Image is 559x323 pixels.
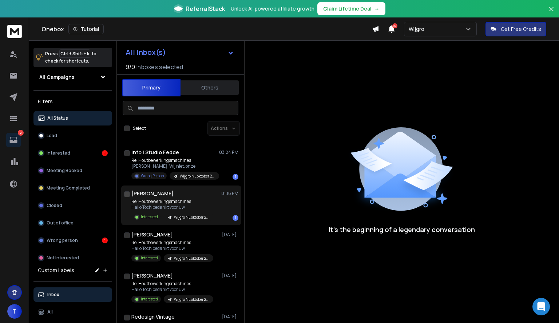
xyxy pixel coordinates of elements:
[120,45,240,60] button: All Inbox(s)
[231,5,314,12] p: Unlock AI-powered affiliate growth
[141,173,164,179] p: Wrong Person
[33,70,112,84] button: All Campaigns
[47,255,79,261] p: Not Interested
[141,255,158,261] p: Interested
[186,4,225,13] span: ReferralStack
[122,79,181,96] button: Primary
[33,251,112,265] button: Not Interested
[174,256,209,261] p: Wijgro NL oktober 2025
[131,246,213,251] p: Hallo Toch bedankt voor uw
[133,125,146,131] label: Select
[33,111,112,125] button: All Status
[131,272,173,279] h1: [PERSON_NAME]
[41,24,372,34] div: Onebox
[174,297,209,302] p: Wijgro NL oktober 2025
[141,296,158,302] p: Interested
[317,2,385,15] button: Claim Lifetime Deal→
[131,240,213,246] p: Re: Houtbewerkingsmachines
[485,22,546,36] button: Get Free Credits
[221,191,238,196] p: 01:16 PM
[59,49,90,58] span: Ctrl + Shift + k
[233,215,238,221] div: 1
[219,149,238,155] p: 03:24 PM
[33,287,112,302] button: Inbox
[47,185,90,191] p: Meeting Completed
[33,305,112,319] button: All
[222,314,238,320] p: [DATE]
[47,220,74,226] p: Out of office
[180,174,215,179] p: Wijgro NL oktober 2025
[181,80,239,96] button: Others
[47,203,62,208] p: Closed
[222,232,238,238] p: [DATE]
[33,128,112,143] button: Lead
[174,215,209,220] p: Wijgro NL oktober 2025
[33,216,112,230] button: Out of office
[47,309,53,315] p: All
[136,63,183,71] h3: Inboxes selected
[33,96,112,107] h3: Filters
[233,174,238,180] div: 1
[131,287,213,292] p: Hallo Toch bedankt voor uw
[141,214,158,220] p: Interested
[47,292,59,298] p: Inbox
[392,23,397,28] span: 27
[33,146,112,160] button: Interested1
[47,238,78,243] p: Wrong person
[131,281,213,287] p: Re: Houtbewerkingsmachines
[131,204,213,210] p: Hallo Toch bedankt voor uw
[131,313,175,320] h1: Redesign Vintage
[47,150,70,156] p: Interested
[33,233,112,248] button: Wrong person1
[7,304,22,319] button: T
[131,149,179,156] h1: Info | Studio Fedde
[45,50,96,65] p: Press to check for shortcuts.
[131,190,174,197] h1: [PERSON_NAME]
[131,231,173,238] h1: [PERSON_NAME]
[547,4,556,22] button: Close banner
[126,49,166,56] h1: All Inbox(s)
[38,267,74,274] h3: Custom Labels
[33,198,112,213] button: Closed
[329,224,475,235] p: It’s the beginning of a legendary conversation
[102,238,108,243] div: 1
[47,168,82,174] p: Meeting Booked
[18,130,24,136] p: 2
[47,133,57,139] p: Lead
[102,150,108,156] div: 1
[131,157,219,163] p: Re: Houtbewerkingsmachines
[131,163,219,169] p: [PERSON_NAME], Wij niet, onze
[409,25,427,33] p: Wijgro
[47,115,68,121] p: All Status
[68,24,104,34] button: Tutorial
[33,163,112,178] button: Meeting Booked
[33,181,112,195] button: Meeting Completed
[374,5,380,12] span: →
[532,298,550,315] div: Open Intercom Messenger
[6,133,21,147] a: 2
[501,25,541,33] p: Get Free Credits
[222,273,238,279] p: [DATE]
[126,63,135,71] span: 9 / 9
[131,199,213,204] p: Re: Houtbewerkingsmachines
[39,73,75,81] h1: All Campaigns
